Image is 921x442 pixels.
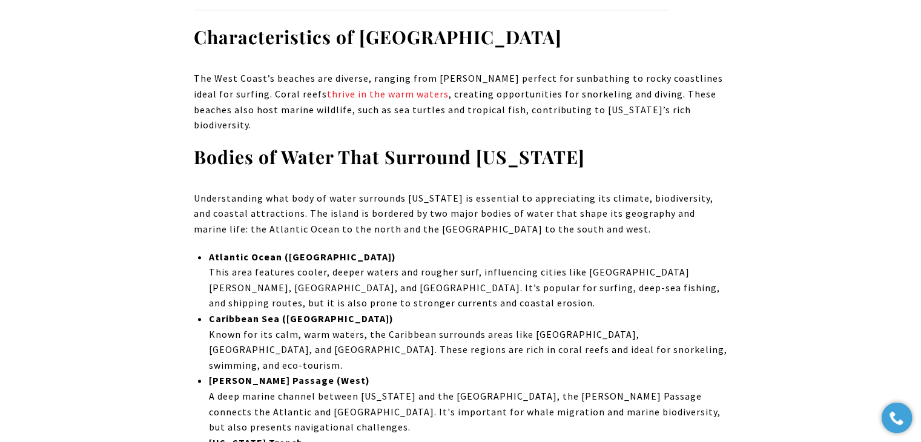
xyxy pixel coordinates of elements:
strong: Bodies of Water That Surround [US_STATE] [194,145,585,169]
strong: Caribbean Sea ([GEOGRAPHIC_DATA]) [208,312,393,325]
p: The West Coast’s beaches are diverse, ranging from [PERSON_NAME] perfect for sunbathing to rocky ... [194,71,728,133]
strong: [PERSON_NAME] Passage (West) [208,374,369,386]
p: A deep marine channel between [US_STATE] and the [GEOGRAPHIC_DATA], the [PERSON_NAME] Passage con... [208,373,727,435]
strong: Atlantic Ocean ([GEOGRAPHIC_DATA]) [208,251,395,263]
p: This area features cooler, deeper waters and rougher surf, influencing cities like [GEOGRAPHIC_DA... [208,249,727,311]
p: Understanding what body of water surrounds [US_STATE] is essential to appreciating its climate, b... [194,191,728,237]
img: Christie's International Real Estate black text logo [34,30,147,61]
p: Known for its calm, warm waters, the Caribbean surrounds areas like [GEOGRAPHIC_DATA], [GEOGRAPHI... [208,311,727,373]
a: thrive in the warm waters [327,88,449,100]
